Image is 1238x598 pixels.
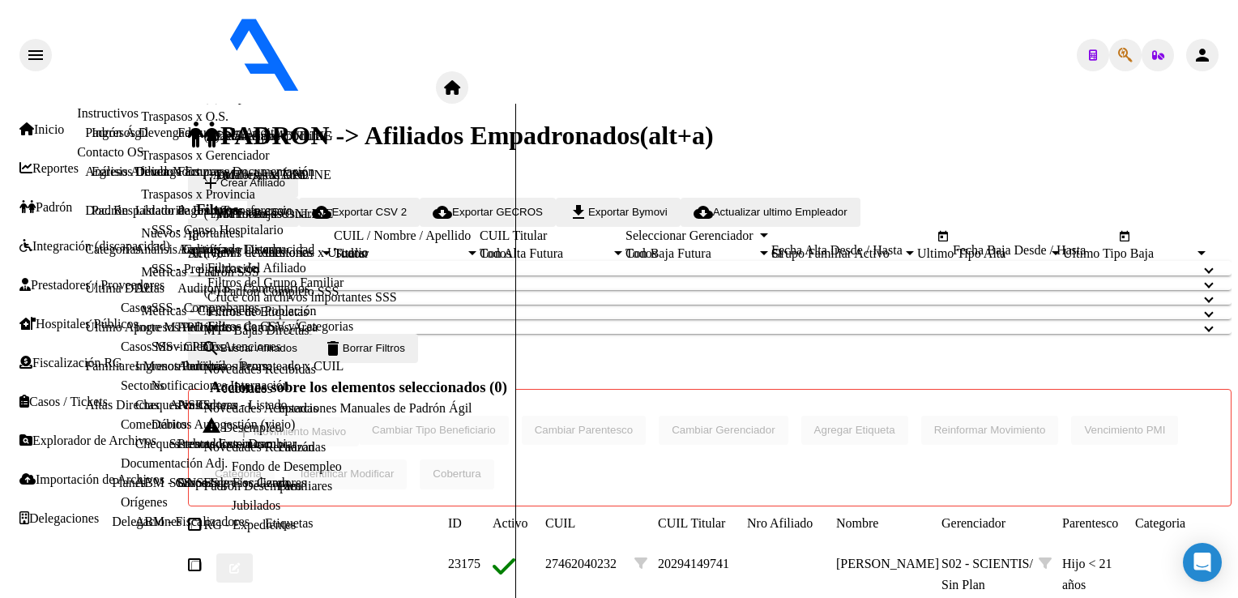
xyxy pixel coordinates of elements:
span: CUIL Titular [658,516,725,530]
datatable-header-cell: Nombre [836,513,941,534]
span: Categoria [1135,516,1185,530]
datatable-header-cell: Nro Afiliado [747,513,836,534]
mat-expansion-panel-header: Filtros de Etiquetas [188,305,1232,319]
span: Seleccionar Gerenciador [625,229,757,243]
div: Open Intercom Messenger [1183,543,1222,582]
a: Novedades Recibidas [204,362,316,377]
a: Actas [135,281,164,295]
span: (alt+a) [640,121,714,150]
a: Casos Movimientos [121,340,224,353]
a: ANSES [169,398,211,412]
a: Doc. Respaldatoria [85,203,185,217]
img: Logo SAAS [52,6,436,92]
span: Cambiar Gerenciador [672,424,775,436]
datatable-header-cell: Activo [493,513,545,534]
mat-icon: person [1193,45,1212,65]
span: Nro Afiliado [747,516,813,530]
button: Actualizar ultimo Empleador [681,198,860,227]
a: Reportes [19,161,79,176]
a: Jubilados [232,498,280,513]
span: Cambiar Parentesco [535,424,634,436]
button: Open calendar [933,227,953,246]
span: Actualizar ultimo Empleador [694,206,847,218]
mat-panel-title: Filtros del Afiliado [207,261,1193,276]
a: Análisis Empresa [135,242,226,256]
span: Nombre [836,516,878,530]
mat-panel-title: Cruce con archivos importantes SSS [207,290,1193,305]
span: Ultimo Tipo Alta [917,246,1048,261]
a: Listado de Empresas [135,203,243,217]
button: Vencimiento PMI [1071,416,1178,445]
a: Explorador de Archivos [19,434,156,448]
button: Cambiar Parentesco [522,416,647,445]
span: Vencimiento PMI [1084,424,1165,436]
a: Hospitales Públicos [19,317,139,331]
span: Fiscalización RG [19,356,122,370]
span: Si [771,246,782,260]
a: Casos / Tickets [19,395,108,409]
a: Inserciones Manuales de Padrón Ágil [278,401,472,416]
a: Facturas Sin Auditar [177,126,284,139]
a: Planes [112,476,146,489]
span: 20294149741 [658,557,729,570]
a: (+) MT - Bajas ONLINE [204,207,334,221]
datatable-header-cell: Categoria [1135,513,1200,534]
a: Importación de Archivos [19,472,164,487]
a: (+) MT - Adhesiones [204,246,314,260]
a: Novedades Rechazadas [204,440,327,455]
span: Padrón [19,200,72,215]
mat-expansion-panel-header: Cruce con archivos importantes SSS [188,290,1232,305]
a: Deuda X Empresa [135,164,230,178]
span: S02 - SCIENTIS [941,557,1029,570]
mat-icon: file_download [569,203,588,222]
a: (+) Padrón Completo SSS [204,284,339,299]
a: Delegaciones [19,511,99,526]
a: Inicio [19,122,64,137]
a: Integración (discapacidad) [19,239,170,254]
mat-panel-title: Filtros de Etiquetas [207,305,1193,319]
button: Open calendar [1115,227,1134,246]
button: Agregar Etiqueta [801,416,908,445]
datatable-header-cell: CUIL Titular [658,513,747,534]
button: Cambiar Gerenciador [659,416,788,445]
span: Exportar GECROS [433,206,543,218]
span: CUIL [545,516,575,530]
span: ospilm [468,81,504,95]
button: Exportar Bymovi [556,198,681,227]
mat-panel-title: Filtros del Grupo Familiar [207,276,1193,290]
a: Fondo de Desempleo [232,459,342,474]
input: Fecha inicio [771,229,835,243]
span: / Sin Plan [941,557,1033,592]
mat-expansion-panel-header: Filtros del Grupo Familiar [188,276,1232,290]
mat-expansion-panel-header: Filtros de CSV y Categorias [188,319,1232,334]
datatable-header-cell: Parentesco [1062,513,1135,534]
span: Agregar Etiqueta [814,424,895,436]
a: Sistemas Externos [169,437,265,451]
a: Padrón Ágil [85,126,148,139]
a: Sectores [121,378,164,392]
span: Exportar Bymovi [569,206,668,218]
datatable-header-cell: Gerenciador [941,513,1039,534]
mat-icon: menu [26,45,45,65]
span: Hijo < 21 años [1062,557,1112,592]
mat-icon: cloud_download [694,203,713,222]
a: Casos [121,301,152,314]
input: Fecha fin [1030,229,1108,243]
input: Fecha inicio [953,229,1017,243]
button: Reinformar Movimiento [921,416,1059,445]
span: Todos [625,246,657,260]
a: Comentarios [121,417,187,431]
span: Parentesco [1062,516,1118,530]
span: [PERSON_NAME] [836,557,939,570]
span: Gerenciador [941,516,1005,530]
a: Análisis Afiliado [85,164,173,178]
span: 27462040232 [545,557,617,570]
